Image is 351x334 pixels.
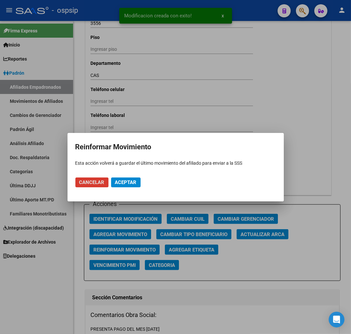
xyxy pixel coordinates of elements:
span: Aceptar [115,179,137,185]
h2: Reinformar Movimiento [75,141,276,153]
span: Cancelar [79,179,105,185]
button: Aceptar [111,177,141,187]
div: Open Intercom Messenger [329,312,344,327]
button: Cancelar [75,177,108,187]
p: Esta acción volverá a guardar el último movimiento del afiliado para enviar a la SSS [75,160,276,167]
